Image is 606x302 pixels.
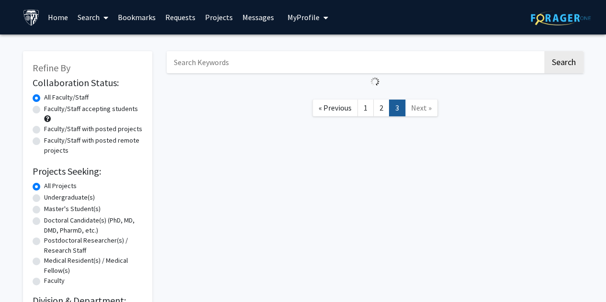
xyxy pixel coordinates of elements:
a: 3 [389,100,405,116]
h2: Collaboration Status: [33,77,143,89]
a: Bookmarks [113,0,160,34]
label: All Faculty/Staff [44,92,89,102]
a: Previous [312,100,358,116]
a: 1 [357,100,374,116]
label: All Projects [44,181,77,191]
input: Search Keywords [167,51,543,73]
nav: Page navigation [167,90,583,129]
span: Next » [411,103,432,112]
label: Faculty/Staff accepting students [44,104,138,114]
img: ForagerOne Logo [531,11,591,25]
label: Faculty/Staff with posted projects [44,124,142,134]
a: Home [43,0,73,34]
a: Next Page [405,100,438,116]
span: « Previous [319,103,352,112]
label: Faculty [44,276,65,286]
h2: Projects Seeking: [33,166,143,177]
label: Master's Student(s) [44,204,101,214]
img: Johns Hopkins University Logo [23,9,40,26]
a: Projects [200,0,238,34]
a: Requests [160,0,200,34]
a: Messages [238,0,279,34]
label: Undergraduate(s) [44,192,95,202]
a: 2 [373,100,389,116]
iframe: Chat [7,259,41,295]
button: Search [544,51,583,73]
label: Medical Resident(s) / Medical Fellow(s) [44,256,143,276]
label: Postdoctoral Researcher(s) / Research Staff [44,235,143,256]
label: Faculty/Staff with posted remote projects [44,135,143,156]
span: Refine By [33,62,70,74]
label: Doctoral Candidate(s) (PhD, MD, DMD, PharmD, etc.) [44,215,143,235]
span: My Profile [287,12,320,22]
img: Loading [366,73,383,90]
a: Search [73,0,113,34]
